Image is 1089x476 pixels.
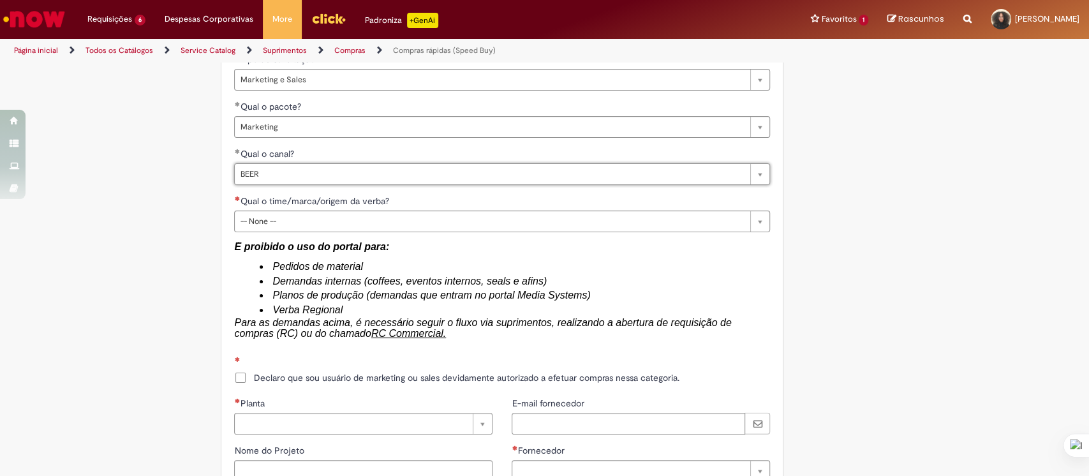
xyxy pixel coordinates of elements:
[234,398,240,403] span: Necessários
[165,13,253,26] span: Despesas Corporativas
[181,45,235,56] a: Service Catalog
[234,196,240,201] span: Necessários
[371,328,446,339] a: RC Commercial.
[85,45,153,56] a: Todos os Catálogos
[240,117,744,137] span: Marketing
[272,13,292,26] span: More
[135,15,145,26] span: 6
[234,445,306,456] span: Nome do Projeto
[263,45,307,56] a: Suprimentos
[240,195,391,207] span: Qual o time/marca/origem da verba?
[234,241,389,252] span: É proibido o uso do portal para:
[887,13,944,26] a: Rascunhos
[240,211,744,232] span: -- None --
[234,317,731,339] span: Para as demandas acima, é necessário seguir o fluxo via suprimentos, realizando a abertura de req...
[234,357,240,362] span: Obrigatório
[14,45,58,56] a: Página inicial
[272,276,547,286] span: Demandas internas (coffees, eventos internos, seals e afins)
[272,304,343,315] span: Verba Regional
[253,371,679,384] span: Declaro que sou usuário de marketing ou sales devidamente autorizado a efetuar compras nessa cate...
[240,70,744,90] span: Marketing e Sales
[512,445,517,450] span: Necessários
[311,9,346,28] img: click_logo_yellow_360x200.png
[234,101,240,107] span: Obrigatório Preenchido
[393,45,496,56] a: Compras rápidas (Speed Buy)
[821,13,856,26] span: Favoritos
[87,13,132,26] span: Requisições
[512,413,745,435] input: E-mail fornecedor
[234,413,493,435] a: Limpar campo Planta
[334,45,366,56] a: Compras
[407,13,438,28] p: +GenAi
[365,13,438,28] div: Padroniza
[240,356,242,368] span: ‎
[240,148,296,160] span: Qual o canal?
[859,15,868,26] span: 1
[1,6,67,32] img: ServiceNow
[272,290,590,301] span: Planos de produção (demandas que entram no portal Media Systems)
[1015,13,1079,24] span: [PERSON_NAME]
[898,13,944,25] span: Rascunhos
[240,398,267,409] span: Planta
[10,39,716,63] ul: Trilhas de página
[240,101,303,112] span: Qual o pacote?
[517,445,567,456] span: Fornecedor
[272,261,362,272] span: Pedidos de material
[512,398,586,409] span: E-mail fornecedor
[240,164,744,184] span: BEER
[234,149,240,154] span: Obrigatório Preenchido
